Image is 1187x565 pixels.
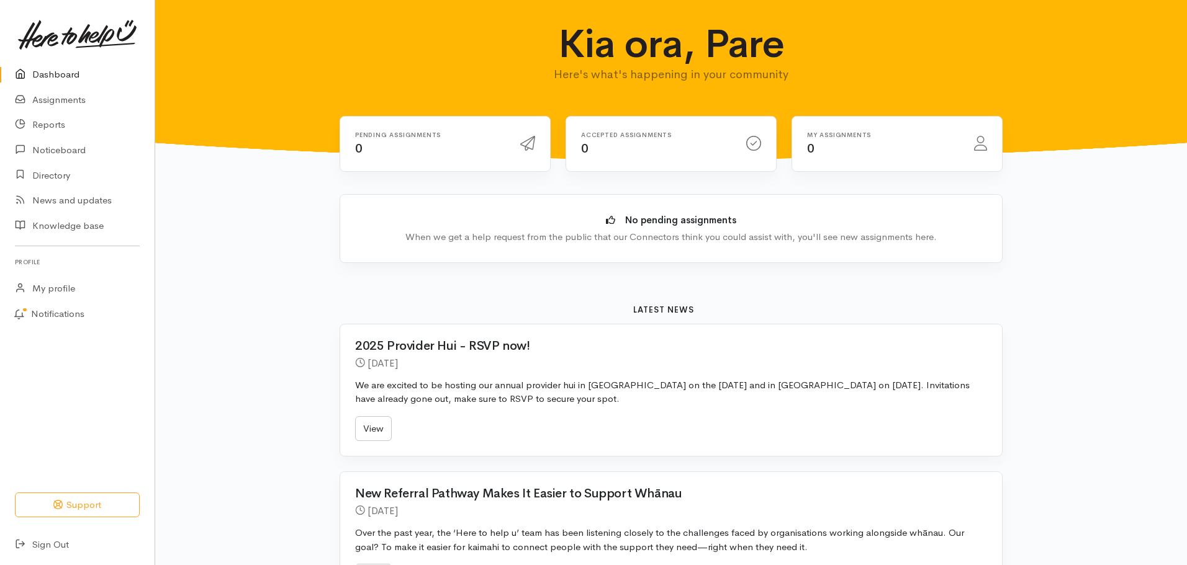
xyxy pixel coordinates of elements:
div: When we get a help request from the public that our Connectors think you could assist with, you'l... [359,230,983,244]
h1: Kia ora, Pare [428,22,914,66]
b: Latest news [633,305,694,315]
p: Over the past year, the ‘Here to help u’ team has been listening closely to the challenges faced ... [355,526,987,554]
a: View [355,416,392,442]
time: [DATE] [368,357,398,370]
h6: Profile [15,254,140,270]
h2: 2025 Provider Hui - RSVP now! [355,339,972,353]
p: We are excited to be hosting our annual provider hui in [GEOGRAPHIC_DATA] on the [DATE] and in [G... [355,378,987,406]
span: 0 [807,141,815,156]
h2: New Referral Pathway Makes It Easier to Support Whānau [355,487,972,500]
span: 0 [581,141,589,156]
button: Support [15,492,140,518]
p: Here's what's happening in your community [428,66,914,83]
span: 0 [355,141,363,156]
h6: My assignments [807,131,959,138]
h6: Accepted assignments [581,131,731,138]
h6: Pending assignments [355,131,505,138]
time: [DATE] [368,504,398,517]
b: No pending assignments [625,214,736,226]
